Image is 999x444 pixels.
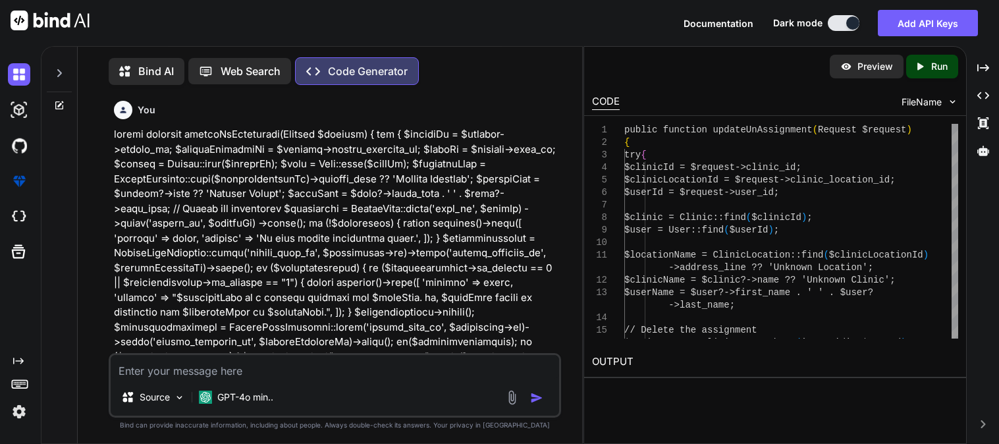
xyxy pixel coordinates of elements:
[857,275,896,285] span: linic';
[730,225,769,235] span: $userId
[813,125,818,135] span: (
[8,63,30,86] img: darkChat
[624,150,641,160] span: try
[774,225,779,235] span: ;
[801,212,807,223] span: )
[217,391,273,404] p: GPT-4o min..
[641,150,646,160] span: {
[773,16,823,30] span: Dark mode
[668,262,873,273] span: ->address_line ?? 'Unknown Location';
[221,63,281,79] p: Web Search
[504,390,520,405] img: attachment
[592,274,607,287] div: 12
[592,312,607,324] div: 14
[684,16,753,30] button: Documentation
[902,96,942,109] span: FileName
[684,18,753,29] span: Documentation
[11,11,90,30] img: Bind AI
[857,60,893,73] p: Preview
[624,275,857,285] span: $clinicName = $clinic?->name ?? 'Unknown C
[592,287,607,299] div: 13
[592,211,607,224] div: 8
[584,347,966,377] h2: OUTPUT
[824,250,829,260] span: (
[624,125,813,135] span: public function updateUnAssignment
[8,206,30,228] img: cloudideIcon
[530,391,543,404] img: icon
[138,103,155,117] h6: You
[592,124,607,136] div: 1
[624,337,796,348] span: $assignment = ClinicUser::where
[138,63,174,79] p: Bind AI
[857,175,896,185] span: ion_id;
[8,170,30,192] img: premium
[624,162,801,173] span: $clinicId = $request->clinic_id;
[818,125,906,135] span: Request $request
[751,212,801,223] span: $clinicId
[328,63,408,79] p: Code Generator
[901,337,906,348] span: )
[624,137,630,148] span: {
[592,149,607,161] div: 3
[109,420,561,430] p: Bind can provide inaccurate information, including about people. Always double-check its answers....
[769,225,774,235] span: )
[801,337,901,348] span: 'user_id', $userId
[829,250,923,260] span: $clinicLocationId
[199,391,212,404] img: GPT-4o mini
[592,174,607,186] div: 5
[624,325,757,335] span: // Delete the assignment
[807,212,812,223] span: ;
[624,287,857,298] span: $userName = $user?->first_name . ' ' . $us
[8,401,30,423] img: settings
[878,10,978,36] button: Add API Keys
[746,212,751,223] span: (
[668,300,735,310] span: ->last_name;
[140,391,170,404] p: Source
[857,287,873,298] span: er?
[592,236,607,249] div: 10
[8,99,30,121] img: darkAi-studio
[592,186,607,199] div: 6
[947,96,958,107] img: chevron down
[592,224,607,236] div: 9
[907,125,912,135] span: )
[592,199,607,211] div: 7
[592,324,607,337] div: 15
[592,94,620,110] div: CODE
[174,392,185,403] img: Pick Models
[592,161,607,174] div: 4
[624,250,823,260] span: $locationName = ClinicLocation::find
[624,212,746,223] span: $clinic = Clinic::find
[8,134,30,157] img: githubDark
[923,250,929,260] span: )
[624,187,779,198] span: $userId = $request->user_id;
[724,225,729,235] span: (
[796,337,801,348] span: (
[592,249,607,262] div: 11
[624,175,857,185] span: $clinicLocationId = $request->clinic_locat
[624,225,724,235] span: $user = User::find
[840,61,852,72] img: preview
[931,60,948,73] p: Run
[592,136,607,149] div: 2
[592,337,607,349] div: 16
